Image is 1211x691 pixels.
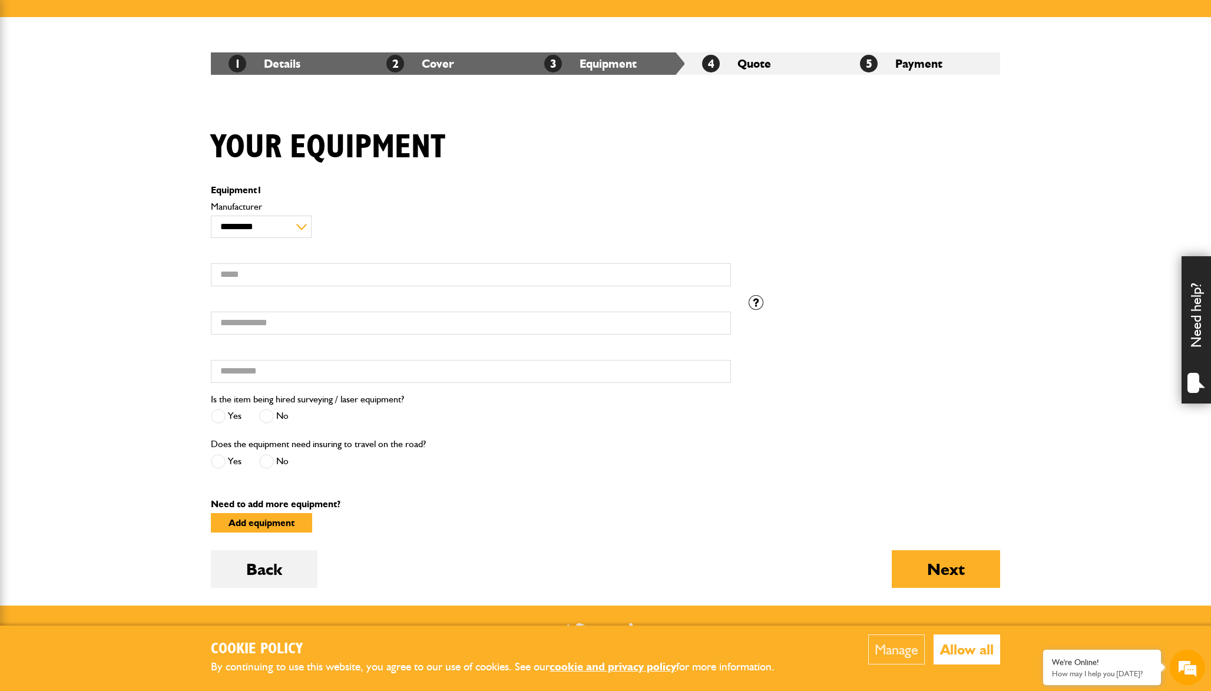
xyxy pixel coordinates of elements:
label: Does the equipment need insuring to travel on the road? [211,439,426,449]
span: 1 [229,55,246,72]
button: Allow all [934,634,1000,664]
a: 2Cover [386,57,454,71]
p: By continuing to use this website, you agree to our use of cookies. See our for more information. [211,658,794,676]
img: Twitter [567,623,585,638]
span: 4 [702,55,720,72]
span: 5 [860,55,878,72]
div: Need help? [1182,256,1211,404]
div: We're Online! [1052,657,1152,667]
h1: Your equipment [211,128,445,167]
img: Linked In [629,623,645,638]
label: Is the item being hired surveying / laser equipment? [211,395,404,404]
a: LinkedIn [629,623,645,638]
label: Yes [211,409,241,424]
p: Need to add more equipment? [211,500,1000,509]
label: No [259,454,289,469]
a: 1Details [229,57,300,71]
p: Equipment [211,186,731,195]
span: 1 [257,184,262,196]
li: Equipment [527,52,684,75]
p: How may I help you today? [1052,669,1152,678]
span: 3 [544,55,562,72]
a: cookie and privacy policy [550,660,676,673]
li: Payment [842,52,1000,75]
label: No [259,409,289,424]
h2: Cookie Policy [211,640,794,659]
button: Add equipment [211,513,312,533]
label: Manufacturer [211,202,731,211]
button: Manage [868,634,925,664]
label: Yes [211,454,241,469]
button: Next [892,550,1000,588]
li: Quote [684,52,842,75]
span: 2 [386,55,404,72]
button: Back [211,550,317,588]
